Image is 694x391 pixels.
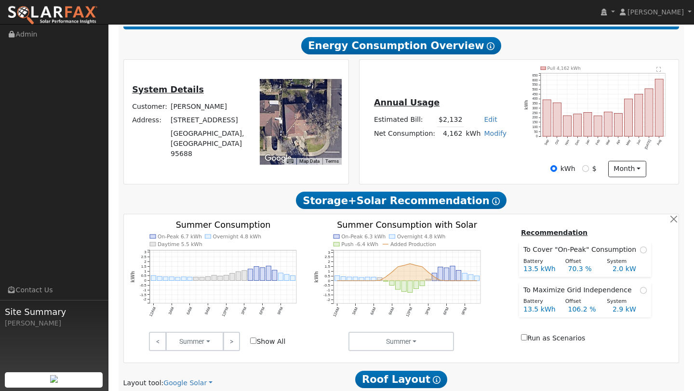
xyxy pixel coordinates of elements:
text: 2.5 [325,255,331,260]
img: retrieve [50,375,58,383]
span: To Maximize Grid Independence [523,285,636,295]
label: Show All [250,337,285,347]
circle: onclick="" [355,280,356,282]
text: Summer Consumption with Solar [337,221,477,230]
text: 400 [532,97,538,101]
rect: onclick="" [254,267,259,281]
rect: onclick="" [456,271,461,281]
rect: onclick="" [236,272,240,281]
text: 2 [328,260,331,264]
rect: onclick="" [614,114,623,137]
td: [GEOGRAPHIC_DATA], [GEOGRAPHIC_DATA] 95688 [169,127,250,160]
text: 9AM [388,306,395,315]
td: 4,162 [437,127,464,141]
circle: onclick="" [427,272,429,273]
text: 9PM [277,306,284,315]
text: Mar [605,139,611,145]
div: 2.9 kW [607,304,652,314]
td: Address: [131,113,169,127]
text: 12AM [333,306,341,317]
td: Net Consumption: [372,127,437,141]
text: kWh [130,271,135,283]
text: 9AM [204,306,211,315]
text: On-Peak 6.3 kWh [341,234,386,240]
div: 13.5 kWh [518,264,562,274]
button: month [608,161,646,177]
text: Overnight 4.8 kWh [213,234,261,240]
rect: onclick="" [563,116,572,136]
rect: onclick="" [625,99,633,136]
text: Push -6.4 kWh [341,242,378,248]
td: [STREET_ADDRESS] [169,113,250,127]
rect: onclick="" [205,277,210,281]
input: $ [582,165,589,172]
text: Summer Consumption [175,221,270,230]
rect: onclick="" [163,277,168,281]
td: Customer: [131,100,169,113]
circle: onclick="" [476,280,478,282]
rect: onclick="" [468,275,473,281]
circle: onclick="" [440,280,441,281]
circle: onclick="" [343,280,344,282]
div: System [602,258,644,266]
text: -1 [143,288,147,292]
rect: onclick="" [260,268,265,281]
div: 106.2 % [563,304,607,314]
u: Annual Usage [374,98,440,107]
u: System Details [132,85,204,94]
text: 350 [532,102,538,105]
u: Recommendation [521,229,587,236]
rect: onclick="" [553,103,561,136]
text: 250 [532,111,538,115]
rect: onclick="" [200,277,204,281]
rect: onclick="" [169,277,174,281]
rect: onclick="" [353,277,358,281]
circle: onclick="" [336,280,338,282]
text: 100 [532,125,538,129]
circle: onclick="" [397,266,399,268]
input: Show All [250,338,256,344]
input: Run as Scenarios [521,334,527,340]
a: Terms (opens in new tab) [325,158,339,164]
td: $2,132 [437,113,464,127]
text: 12PM [405,306,414,317]
text: 1.5 [325,264,331,269]
text: 3 [328,250,331,255]
rect: onclick="" [193,277,198,281]
span: Roof Layout [355,371,447,388]
text: May [626,139,632,146]
span: Storage+Solar Recommendation [296,192,506,209]
span: To Cover "On-Peak" Consumption [523,245,640,255]
span: Energy Consumption Overview [301,37,501,54]
rect: onclick="" [230,274,235,281]
rect: onclick="" [278,274,283,281]
rect: onclick="" [291,276,295,281]
text: Apr [615,139,621,145]
text: -1.5 [140,293,147,297]
td: Estimated Bill: [372,113,437,127]
rect: onclick="" [248,269,253,281]
text: 2 [144,260,147,264]
span: Layout tool: [123,379,164,387]
label: Run as Scenarios [521,333,585,343]
text:  [656,66,661,72]
text: -2 [327,298,331,302]
circle: onclick="" [367,280,368,282]
i: Show Help [433,376,440,384]
text: -1 [327,288,331,292]
text: 650 [532,74,538,77]
rect: onclick="" [347,277,352,281]
circle: onclick="" [409,263,411,264]
rect: onclick="" [371,277,376,281]
input: kWh [550,165,557,172]
rect: onclick="" [426,279,431,281]
div: [PERSON_NAME] [5,318,103,328]
text: 3AM [351,306,359,315]
rect: onclick="" [420,281,425,286]
text: Feb [595,139,600,146]
text: 0 [536,134,538,138]
rect: onclick="" [645,89,653,136]
text: 300 [532,106,538,110]
a: < [149,332,166,351]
